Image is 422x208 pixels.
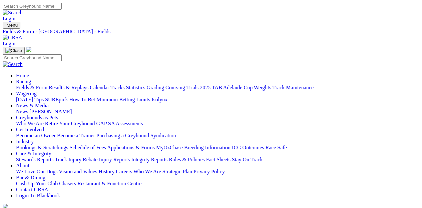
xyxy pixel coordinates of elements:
a: Retire Your Greyhound [45,121,95,126]
a: Who We Are [133,169,161,174]
a: Weights [254,85,271,90]
a: Cash Up Your Club [16,181,58,186]
a: Tracks [110,85,125,90]
a: Injury Reports [99,157,130,162]
div: Get Involved [16,133,419,139]
button: Toggle navigation [3,22,20,29]
a: Care & Integrity [16,151,51,156]
a: GAP SA Assessments [96,121,143,126]
a: Purchasing a Greyhound [96,133,149,138]
a: 2025 TAB Adelaide Cup [200,85,253,90]
a: Trials [186,85,198,90]
a: Coursing [165,85,185,90]
a: Vision and Values [59,169,97,174]
a: Schedule of Fees [69,145,106,150]
div: Care & Integrity [16,157,419,163]
a: Fact Sheets [206,157,231,162]
a: Racing [16,79,31,84]
a: Results & Replays [49,85,88,90]
img: GRSA [3,35,22,41]
div: News & Media [16,109,419,115]
a: How To Bet [69,97,95,102]
button: Toggle navigation [3,47,25,54]
div: Industry [16,145,419,151]
a: Industry [16,139,34,144]
a: Stewards Reports [16,157,53,162]
img: Search [3,61,23,67]
a: [PERSON_NAME] [29,109,72,114]
div: Bar & Dining [16,181,419,187]
a: Race Safe [265,145,287,150]
a: Wagering [16,91,37,96]
a: Syndication [150,133,176,138]
div: Racing [16,85,419,91]
a: Home [16,73,29,78]
a: SUREpick [45,97,68,102]
a: Greyhounds as Pets [16,115,58,120]
a: Fields & Form [16,85,47,90]
div: Wagering [16,97,419,103]
a: [DATE] Tips [16,97,44,102]
a: Stay On Track [232,157,263,162]
a: History [98,169,114,174]
a: Get Involved [16,127,44,132]
a: Login [3,41,15,46]
a: Applications & Forms [107,145,155,150]
a: Become a Trainer [57,133,95,138]
a: Login To Blackbook [16,193,60,198]
a: Bookings & Scratchings [16,145,68,150]
a: Who We Are [16,121,44,126]
div: Greyhounds as Pets [16,121,419,127]
input: Search [3,3,62,10]
a: News [16,109,28,114]
input: Search [3,54,62,61]
a: Calendar [90,85,109,90]
a: Become an Owner [16,133,56,138]
a: Careers [116,169,132,174]
a: ICG Outcomes [232,145,264,150]
a: Isolynx [151,97,167,102]
a: We Love Our Dogs [16,169,57,174]
a: Chasers Restaurant & Function Centre [59,181,141,186]
a: Strategic Plan [162,169,192,174]
div: About [16,169,419,175]
a: Grading [147,85,164,90]
a: Privacy Policy [193,169,225,174]
a: Statistics [126,85,145,90]
a: News & Media [16,103,49,108]
a: About [16,163,29,168]
a: Integrity Reports [131,157,167,162]
a: Track Injury Rebate [55,157,97,162]
a: Breeding Information [184,145,231,150]
img: Close [5,48,22,53]
span: Menu [7,23,18,28]
a: Track Maintenance [273,85,314,90]
a: Bar & Dining [16,175,45,180]
img: Search [3,10,23,16]
a: MyOzChase [156,145,183,150]
a: Rules & Policies [169,157,205,162]
a: Fields & Form - [GEOGRAPHIC_DATA] - Fields [3,29,419,35]
a: Contact GRSA [16,187,48,192]
a: Login [3,16,15,21]
img: logo-grsa-white.png [26,47,31,52]
a: Minimum Betting Limits [96,97,150,102]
